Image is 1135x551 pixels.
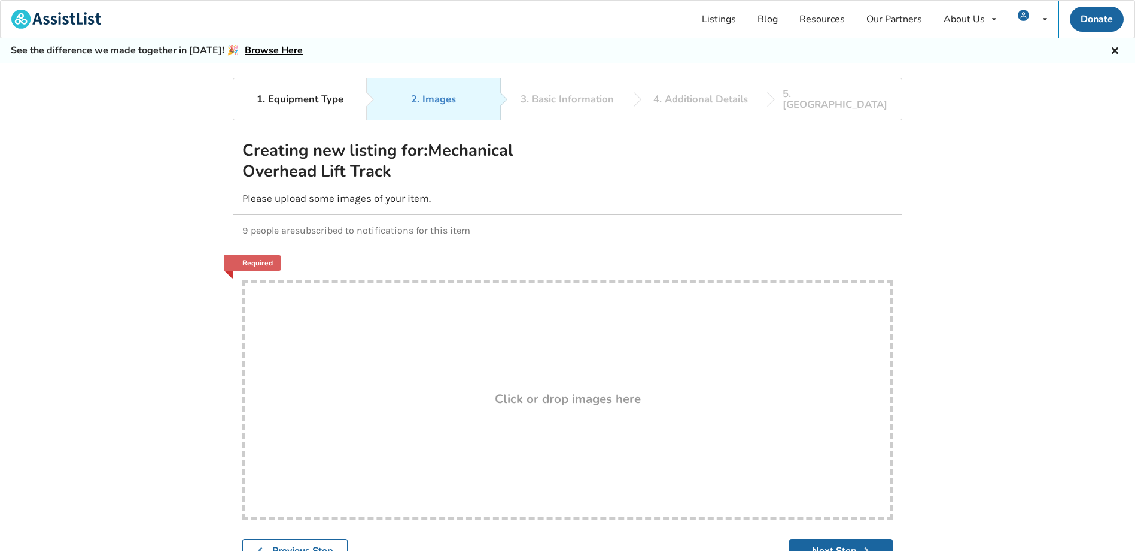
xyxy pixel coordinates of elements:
a: Listings [691,1,747,38]
a: Required [224,255,282,271]
img: user icon [1018,10,1029,21]
div: 1. Equipment Type [257,94,343,105]
h5: See the difference we made together in [DATE]! 🎉 [11,44,303,57]
a: Resources [789,1,856,38]
div: About Us [944,14,985,24]
h2: Creating new listing for: Mechanical Overhead Lift Track [242,140,565,183]
a: Blog [747,1,789,38]
a: Browse Here [245,44,303,57]
img: assistlist-logo [11,10,101,29]
div: 2. Images [411,94,456,105]
p: 9 people are subscribed to notifications for this item [242,225,893,236]
h3: Click or drop images here [495,391,641,407]
a: Donate [1070,7,1124,32]
a: Our Partners [856,1,933,38]
p: Please upload some images of your item. [242,192,893,205]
